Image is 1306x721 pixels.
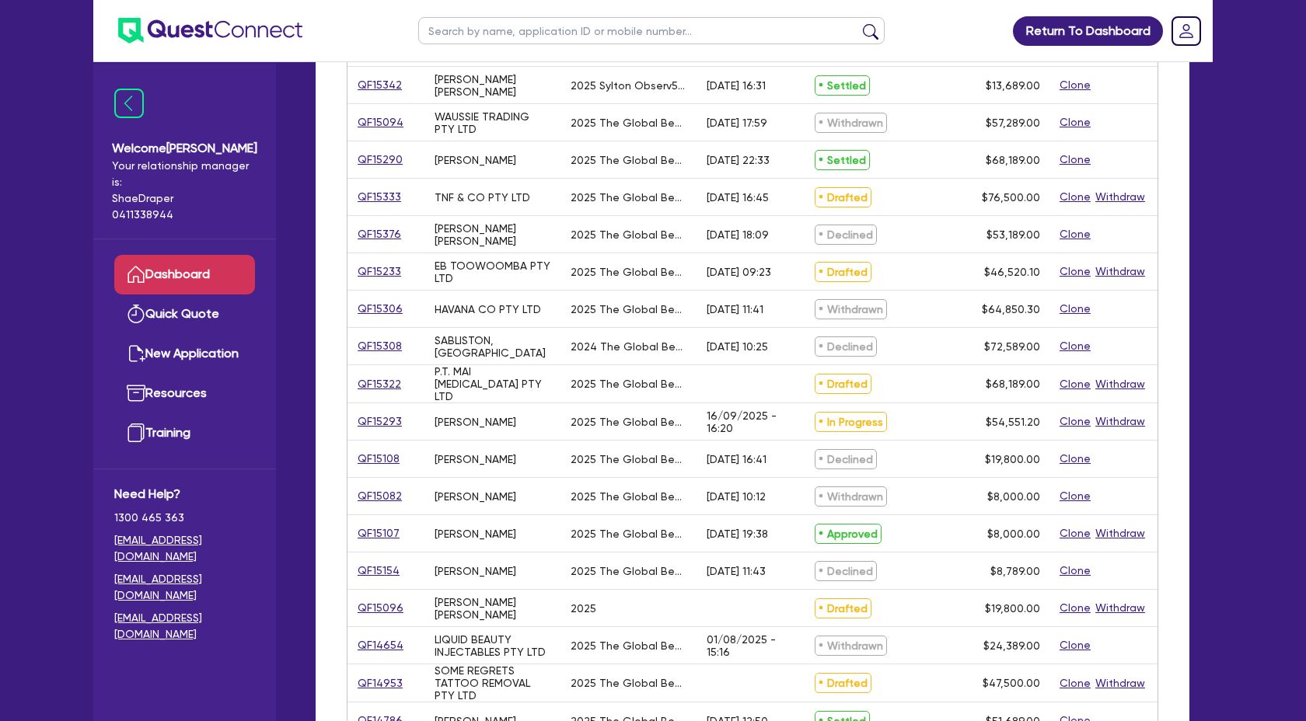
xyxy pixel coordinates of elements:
[815,486,887,507] span: Withdrawn
[815,412,887,432] span: In Progress
[982,191,1040,204] span: $76,500.00
[114,255,255,294] a: Dashboard
[1059,151,1091,169] button: Clone
[571,266,688,278] div: 2025 The Global Beauty Group SuperLUX
[357,562,400,580] a: QF15154
[435,191,530,204] div: TNF & CO PTY LTD
[985,602,1040,615] span: $19,800.00
[114,334,255,374] a: New Application
[707,490,766,503] div: [DATE] 10:12
[707,191,769,204] div: [DATE] 16:45
[435,528,516,540] div: [PERSON_NAME]
[1095,674,1146,692] button: Withdraw
[987,528,1040,540] span: $8,000.00
[114,413,255,453] a: Training
[435,110,552,135] div: WAUSSIE TRADING PTY LTD
[357,413,403,430] a: QF15293
[815,262,871,282] span: Drafted
[1095,188,1146,206] button: Withdraw
[1059,225,1091,243] button: Clone
[1095,413,1146,430] button: Withdraw
[1059,636,1091,654] button: Clone
[815,449,877,469] span: Declined
[707,340,768,353] div: [DATE] 10:25
[985,453,1040,465] span: $19,800.00
[435,664,552,702] div: SOME REGRETS TATTOO REMOVAL PTY LTD
[357,188,402,206] a: QF15333
[571,528,688,540] div: 2025 The Global Beauty Group MediLUX LED
[357,636,404,654] a: QF14654
[1059,113,1091,131] button: Clone
[1095,599,1146,617] button: Withdraw
[435,73,552,98] div: [PERSON_NAME] [PERSON_NAME]
[112,158,257,223] span: Your relationship manager is: Shae Draper 0411338944
[815,113,887,133] span: Withdrawn
[357,487,403,505] a: QF15082
[357,151,403,169] a: QF15290
[815,524,882,544] span: Approved
[1059,450,1091,468] button: Clone
[815,561,877,581] span: Declined
[1095,524,1146,542] button: Withdraw
[418,17,885,44] input: Search by name, application ID or mobile number...
[982,303,1040,315] span: $64,850.30
[986,117,1040,129] span: $57,289.00
[571,677,688,689] div: 2025 The Global Beauty Group UltraLUX PRO
[815,75,870,96] span: Settled
[435,633,552,658] div: LIQUID BEAUTY INJECTABLES PTY LTD
[1059,487,1091,505] button: Clone
[987,490,1040,503] span: $8,000.00
[707,453,766,465] div: [DATE] 16:41
[357,113,404,131] a: QF15094
[986,378,1040,390] span: $68,189.00
[127,423,145,442] img: training
[114,294,255,334] a: Quick Quote
[357,300,403,318] a: QF15306
[571,303,688,315] div: 2025 The Global Beauty Group MediLUX LED and Pre Used Observ520X
[357,674,403,692] a: QF14953
[815,374,871,394] span: Drafted
[571,378,688,390] div: 2025 The Global Beauty Group UltraLUX Pro
[1059,413,1091,430] button: Clone
[707,154,770,166] div: [DATE] 22:33
[1095,375,1146,393] button: Withdraw
[1095,263,1146,280] button: Withdraw
[815,636,887,656] span: Withdrawn
[357,263,402,280] a: QF15233
[357,76,403,94] a: QF15342
[1059,562,1091,580] button: Clone
[114,610,255,643] a: [EMAIL_ADDRESS][DOMAIN_NAME]
[983,677,1040,689] span: $47,500.00
[435,596,552,621] div: [PERSON_NAME] [PERSON_NAME]
[114,510,255,526] span: 1300 465 363
[571,117,688,129] div: 2025 The Global Beauty Group UltraLUX Pro
[983,639,1040,652] span: $24,389.00
[435,453,516,465] div: [PERSON_NAME]
[571,565,688,577] div: 2025 The Global Beauty Group HydroLUX
[114,485,255,503] span: Need Help?
[114,374,255,413] a: Resources
[435,416,516,428] div: [PERSON_NAME]
[707,565,766,577] div: [DATE] 11:43
[707,303,763,315] div: [DATE] 11:41
[1059,524,1091,542] button: Clone
[815,150,870,170] span: Settled
[990,565,1040,577] span: $8,789.00
[986,228,1040,241] span: $53,189.00
[707,228,769,241] div: [DATE] 18:09
[707,266,771,278] div: [DATE] 09:23
[357,524,400,542] a: QF15107
[986,154,1040,166] span: $68,189.00
[357,225,402,243] a: QF15376
[357,337,403,355] a: QF15308
[707,117,767,129] div: [DATE] 17:59
[1059,263,1091,280] button: Clone
[1059,188,1091,206] button: Clone
[1059,375,1091,393] button: Clone
[357,599,404,617] a: QF15096
[707,409,796,434] div: 16/09/2025 - 16:20
[815,225,877,245] span: Declined
[571,340,688,353] div: 2024 The Global Beauty Group Liftera and Observ520X
[707,633,796,658] div: 01/08/2025 - 15:16
[986,416,1040,428] span: $54,551.20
